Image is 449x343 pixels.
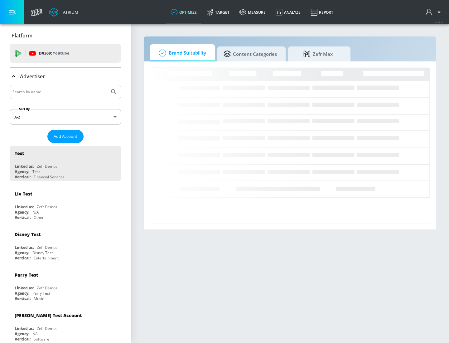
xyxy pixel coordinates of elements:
div: Linked as: [15,164,34,169]
div: Financial Services [34,174,65,180]
div: Music [34,296,44,301]
a: optimize [166,1,202,23]
div: Linked as: [15,204,34,210]
div: Agency: [15,331,29,336]
div: Agency: [15,210,29,215]
div: TestLinked as:Zefr DemosAgency:TestVertical:Financial Services [10,146,121,181]
div: Platform [10,27,121,44]
div: Entertainment [34,255,59,261]
div: Zefr Demos [37,285,57,291]
span: Content Categories [224,46,277,61]
input: Search by name [12,88,107,96]
div: Disney TestLinked as:Zefr DemosAgency:Disney TestVertical:Entertainment [10,227,121,262]
div: Vertical: [15,174,31,180]
div: Vertical: [15,336,31,342]
a: Analyze [271,1,306,23]
span: Brand Suitability [156,46,206,60]
div: Liv Test [15,191,32,197]
div: Test [15,150,24,156]
div: Agency: [15,169,29,174]
div: Liv TestLinked as:Zefr DemosAgency:N/AVertical:Other [10,186,121,222]
div: Agency: [15,291,29,296]
div: Zefr Demos [37,245,57,250]
label: Sort By [18,107,31,111]
div: Zefr Demos [37,164,57,169]
div: [PERSON_NAME] Test Account [15,312,82,318]
div: Linked as: [15,285,34,291]
p: Platform [12,32,32,39]
a: Atrium [49,7,78,17]
div: Disney Test [15,231,41,237]
div: Software [34,336,49,342]
div: Parry TestLinked as:Zefr DemosAgency:Parry TestVertical:Music [10,267,121,303]
p: Advertiser [20,73,45,80]
div: Atrium [60,9,78,15]
div: Agency: [15,250,29,255]
span: v 4.28.0 [434,21,443,24]
div: Advertiser [10,68,121,85]
span: Add Account [54,133,77,140]
div: Parry Test [32,291,50,296]
div: Linked as: [15,245,34,250]
div: A-Z [10,109,121,125]
div: Other [34,215,44,220]
div: Vertical: [15,255,31,261]
div: Disney Test [32,250,53,255]
div: Test [32,169,40,174]
a: Report [306,1,338,23]
div: DV360: Youtube [10,44,121,63]
div: Parry Test [15,272,38,278]
a: measure [234,1,271,23]
button: Add Account [47,130,84,143]
p: DV360: [39,50,69,57]
div: Linked as: [15,326,34,331]
div: Zefr Demos [37,204,57,210]
span: Zefr Max [294,46,342,61]
div: Vertical: [15,215,31,220]
div: N/A [32,210,39,215]
div: NA [32,331,38,336]
div: Zefr Demos [37,326,57,331]
div: Vertical: [15,296,31,301]
p: Youtube [53,50,69,56]
a: Target [202,1,234,23]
